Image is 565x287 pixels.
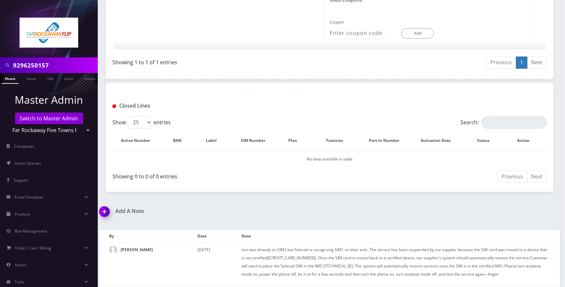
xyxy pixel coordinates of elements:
[15,160,41,166] span: Action Queues
[280,131,311,150] th: Plan: activate to sort column ascending
[20,18,78,48] img: Far Rockaway Five Towns Flip
[15,211,31,217] span: Products
[482,116,547,129] input: Search:
[241,230,550,243] th: Note
[99,208,325,215] a: Add A Note
[15,113,83,124] a: Switch to Master Admin
[61,73,77,83] a: Email
[233,131,280,150] th: SIM Number: activate to sort column ascending
[44,73,56,83] a: SIM
[312,131,364,150] th: Features: activate to sort column ascending
[109,230,197,243] th: By
[23,73,39,83] a: Name
[241,243,550,282] td: sim was already on SIM2 but Selectel is recognzing SIM1 on their end.. The service has been suspe...
[507,131,546,150] th: Action : activate to sort column ascending
[112,56,325,67] div: Showing 1 to 1 of 1 entries
[113,151,546,168] td: No data available in table
[81,73,103,83] a: Company
[112,116,171,129] label: Show entries
[467,131,506,150] th: Status: activate to sort column ascending
[412,131,466,150] th: Activation Date: activate to sort column ascending
[197,243,241,282] td: [DATE]
[13,59,96,71] input: Search in Company
[15,279,24,285] span: Tools
[461,116,547,129] label: Search:
[15,194,43,200] span: Email Template
[401,28,434,39] button: Add
[498,171,528,183] a: Previous
[14,177,28,183] span: Support
[330,27,388,40] input: Enter coupon code
[2,73,19,84] a: Phone
[197,131,233,150] th: Label: activate to sort column ascending
[197,230,241,243] th: Date
[113,131,164,150] th: Active Number: activate to sort column descending
[127,116,152,129] select: Showentries
[364,131,411,150] th: Port-In Number: activate to sort column ascending
[15,245,51,251] span: Order / Cart / Billing
[527,57,547,69] a: Next
[15,262,26,268] span: Admin
[14,143,35,149] span: Companies
[112,103,251,109] h1: Closed Lines
[121,247,153,253] strong: [PERSON_NAME]
[516,57,528,69] a: 1
[486,57,516,69] a: Previous
[330,18,344,27] label: Coupon
[527,171,547,183] a: Next
[165,131,196,150] th: BAN: activate to sort column ascending
[112,105,116,108] img: Closed Lines
[15,228,47,234] span: Ban Management
[112,170,325,181] div: Showing 0 to 0 of 0 entries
